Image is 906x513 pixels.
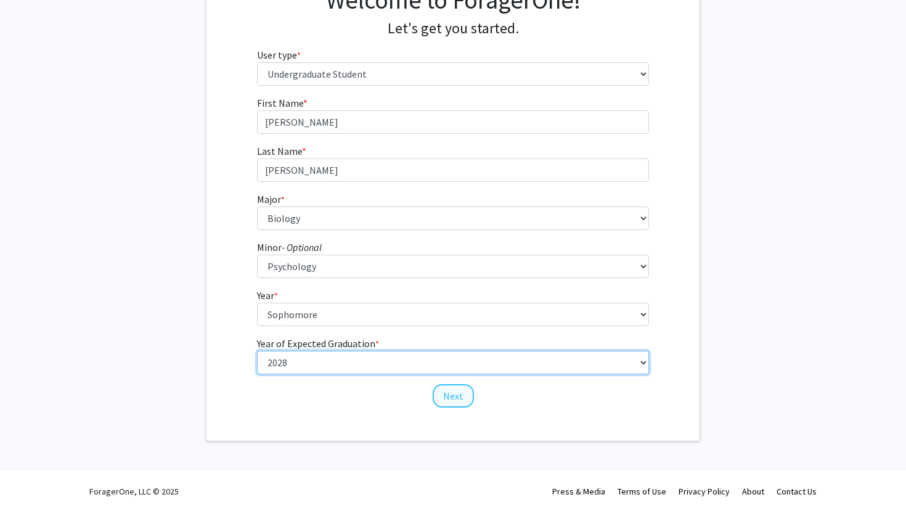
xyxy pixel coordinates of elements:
[257,47,301,62] label: User type
[257,288,278,303] label: Year
[552,486,605,497] a: Press & Media
[9,458,52,504] iframe: Chat
[777,486,817,497] a: Contact Us
[257,97,303,109] span: First Name
[257,192,285,207] label: Major
[89,470,179,513] div: ForagerOne, LLC © 2025
[257,336,379,351] label: Year of Expected Graduation
[282,241,322,253] i: - Optional
[257,20,650,38] h4: Let's get you started.
[679,486,730,497] a: Privacy Policy
[257,240,322,255] label: Minor
[257,145,302,157] span: Last Name
[433,384,474,408] button: Next
[742,486,764,497] a: About
[618,486,666,497] a: Terms of Use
